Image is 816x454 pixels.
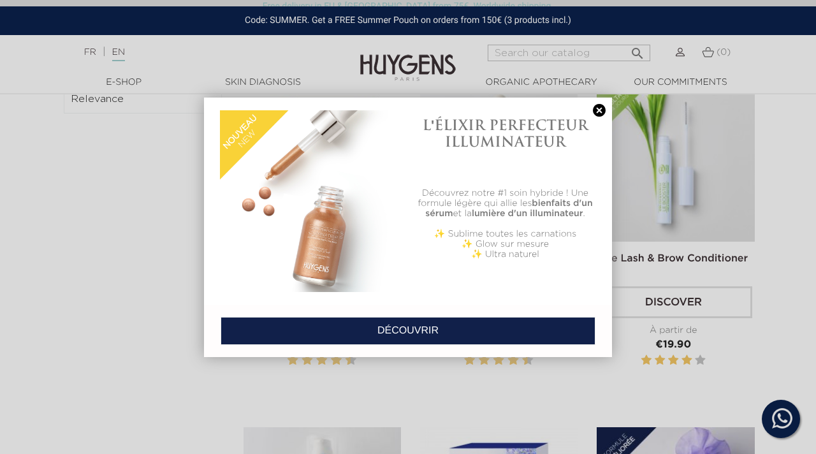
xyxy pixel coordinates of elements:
[414,188,596,219] p: Découvrez notre #1 soin hybride ! Une formule légère qui allie les et la .
[425,199,592,218] b: bienfaits d'un sérum
[472,209,583,218] b: lumière d'un illuminateur
[221,317,595,345] a: DÉCOUVRIR
[414,239,596,249] p: ✨ Glow sur mesure
[414,117,596,150] h1: L'ÉLIXIR PERFECTEUR ILLUMINATEUR
[414,229,596,239] p: ✨ Sublime toutes les carnations
[414,249,596,260] p: ✨ Ultra naturel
